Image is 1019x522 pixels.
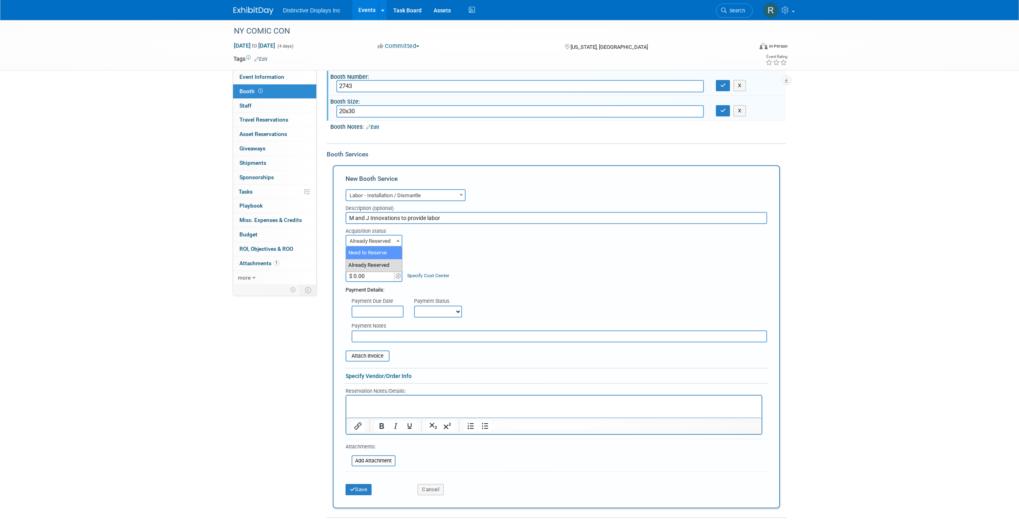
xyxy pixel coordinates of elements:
span: Event Information [239,74,284,80]
button: Committed [375,42,422,50]
span: Playbook [239,202,263,209]
button: Subscript [426,420,440,432]
div: Booth Number: [330,71,786,81]
a: Misc. Expenses & Credits [233,213,316,227]
div: Event Format [705,42,788,54]
div: Booth Services [327,150,786,159]
div: Cost: [346,253,767,260]
span: Already Reserved [346,235,402,247]
div: Booth Size: [330,96,786,106]
a: more [233,271,316,285]
a: Attachments1 [233,256,316,270]
td: Toggle Event Tabs [300,285,316,295]
div: Payment Due Date [352,298,402,306]
a: Event Information [233,70,316,84]
span: ROI, Objectives & ROO [239,246,293,252]
span: Distinctive Displays Inc [283,7,340,14]
td: Tags [233,55,267,63]
button: Underline [403,420,416,432]
span: Misc. Expenses & Credits [239,217,302,223]
button: X [734,80,746,91]
a: Budget [233,228,316,242]
span: (4 days) [277,44,293,49]
span: Travel Reservations [239,116,288,123]
iframe: Rich Text Area [346,396,762,418]
div: Payment Details: [346,282,767,294]
td: Personalize Event Tab Strip [286,285,300,295]
div: NY COMIC CON [231,24,741,38]
a: Search [716,4,753,18]
span: Labor - Installation / Dismantle [346,190,465,201]
span: Budget [239,231,257,238]
a: Staff [233,99,316,113]
button: Insert/edit link [351,420,365,432]
a: Edit [254,56,267,62]
span: Tasks [239,188,253,195]
span: Booth [239,88,264,94]
span: to [251,42,258,49]
span: [US_STATE], [GEOGRAPHIC_DATA] [571,44,648,50]
button: Bold [375,420,388,432]
a: Giveaways [233,142,316,156]
a: ROI, Objectives & ROO [233,242,316,256]
li: Need to Reserve [346,247,402,259]
button: Numbered list [464,420,478,432]
span: Giveaways [239,145,265,152]
a: Playbook [233,199,316,213]
span: [DATE] [DATE] [233,42,275,49]
div: Payment Status [414,298,468,306]
button: Cancel [418,484,444,495]
div: New Booth Service [346,174,767,187]
button: Save [346,484,372,495]
button: Bullet list [478,420,492,432]
span: Asset Reservations [239,131,287,137]
span: Staff [239,102,251,109]
button: Italic [389,420,402,432]
a: Shipments [233,156,316,170]
a: Asset Reservations [233,127,316,141]
span: Sponsorships [239,174,274,180]
span: 1 [273,260,279,266]
span: Labor - Installation / Dismantle [346,189,466,201]
span: Attachments [239,260,279,266]
a: Specify Cost Center [407,273,449,278]
button: X [734,105,746,116]
img: ROBERT SARDIS [763,3,778,18]
span: Booth not reserved yet [257,88,264,94]
button: Superscript [440,420,454,432]
img: ExhibitDay [233,7,273,15]
a: Edit [366,124,379,130]
a: Tasks [233,185,316,199]
img: Format-Inperson.png [760,43,768,49]
div: In-Person [769,43,788,49]
a: Specify Vendor/Order Info [346,373,412,379]
span: Already Reserved [346,236,402,247]
div: Description (optional) [346,201,767,212]
span: Shipments [239,160,266,166]
a: Booth [233,84,316,98]
div: Attachments: [346,443,396,452]
div: Booth Notes: [330,121,786,131]
li: Already Reserved [346,259,402,272]
div: Event Rating [766,55,787,59]
a: Sponsorships [233,170,316,184]
a: Travel Reservations [233,113,316,127]
div: Payment Notes [352,322,767,330]
div: Reservation Notes/Details: [346,387,762,395]
span: more [238,274,251,281]
div: Acquisition status [346,224,406,235]
span: Search [727,8,745,14]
